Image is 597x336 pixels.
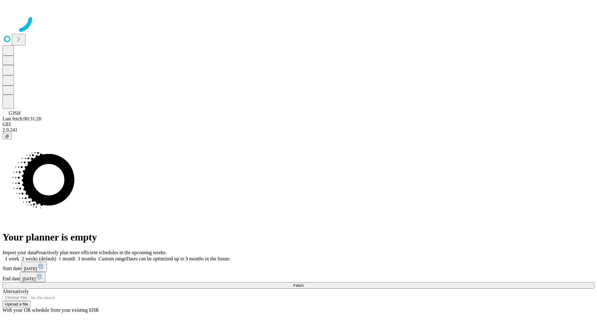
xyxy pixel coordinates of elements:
[59,256,75,261] span: 1 month
[2,262,595,272] div: Start date
[2,122,595,127] div: GEI
[36,250,167,255] span: Proactively plan more efficient schedules in the upcoming weeks.
[9,110,21,116] span: GJSH
[2,116,41,121] span: Last fetch: 00:31:20
[5,134,9,138] span: @
[2,272,595,282] div: End date
[78,256,96,261] span: 3 months
[22,256,56,261] span: 2 weeks (default)
[22,277,35,281] span: [DATE]
[293,283,303,288] span: Fetch
[2,301,30,307] button: Upload a file
[2,231,595,243] h1: Your planner is empty
[21,262,47,272] button: [DATE]
[2,289,29,294] span: Alternatively
[2,133,12,139] button: @
[2,282,595,289] button: Fetch
[126,256,230,261] span: Dates can be optimized up to 3 months in the future.
[2,307,99,313] span: With your OR schedule from your existing EHR
[2,250,36,255] span: Import your data
[99,256,126,261] span: Custom range
[20,272,45,282] button: [DATE]
[2,127,595,133] div: 2.0.241
[24,266,37,271] span: [DATE]
[5,256,19,261] span: 1 week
